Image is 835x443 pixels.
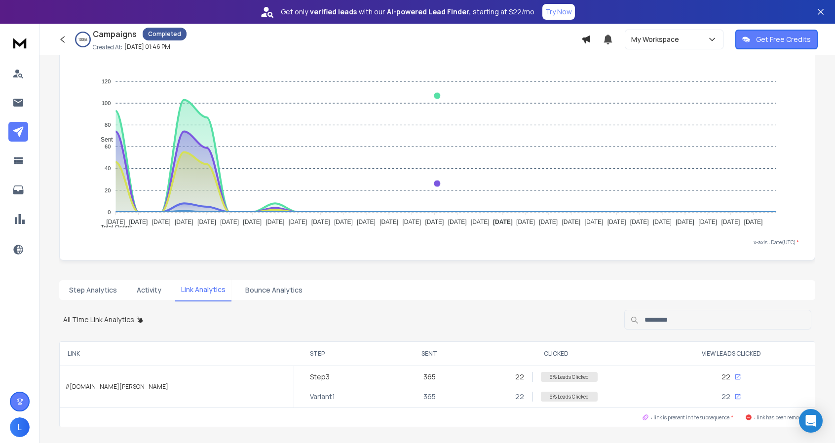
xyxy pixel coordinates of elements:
p: 22 [721,392,730,402]
p: [DATE] 01:46 PM [124,43,170,51]
tspan: [DATE] [448,219,467,225]
tspan: [DATE] [630,219,649,225]
tspan: [DATE] [403,219,421,225]
p: 100 % [78,37,87,42]
tspan: 60 [105,144,111,149]
tspan: [DATE] [175,219,193,225]
button: Bounce Analytics [239,279,308,301]
tspan: 0 [108,209,111,215]
th: LINK [60,342,294,366]
p: x-axis : Date(UTC) [76,239,799,246]
tspan: 120 [102,78,111,84]
tspan: [DATE] [152,219,171,225]
p: My Workspace [631,35,683,44]
p: Step 3 [310,372,330,382]
p: Get Free Credits [756,35,811,44]
tspan: [DATE] [107,219,125,225]
button: Step Analytics [63,279,123,301]
strong: verified leads [310,7,357,17]
p: 6 % Leads Clicked [541,392,598,402]
h1: Campaigns [93,28,137,40]
span: : link has been removed. [745,412,810,422]
span: Total Opens [93,224,132,231]
button: L [10,417,30,437]
tspan: [DATE] [311,219,330,225]
tspan: [DATE] [493,219,513,225]
p: 22 [515,392,524,402]
tspan: [DATE] [562,219,581,225]
tspan: [DATE] [471,219,490,225]
p: All Time Link Analytics [63,315,134,325]
th: STEP [294,342,395,366]
p: //[DOMAIN_NAME][PERSON_NAME] [66,383,288,391]
button: Try Now [542,4,575,20]
button: Activity [131,279,167,301]
div: 365 [394,372,464,402]
tspan: 80 [105,122,111,128]
div: Completed [143,28,187,40]
p: Get only with our starting at $22/mo [281,7,534,17]
p: 365 [423,392,436,402]
p: Try Now [545,7,572,17]
tspan: [DATE] [516,219,535,225]
tspan: [DATE] [585,219,604,225]
div: 22 [721,372,741,382]
tspan: [DATE] [676,219,694,225]
tspan: [DATE] [289,219,307,225]
tspan: 100 [102,100,111,106]
tspan: [DATE] [220,219,239,225]
p: 6 % Leads Clicked [541,372,598,382]
span: : link is present in the subsequence. [642,412,733,422]
tspan: [DATE] [653,219,672,225]
div: Open Intercom Messenger [799,409,823,433]
tspan: [DATE] [266,219,285,225]
tspan: [DATE] [197,219,216,225]
th: SENT [394,342,464,366]
div: 22 [515,372,598,382]
span: Sent [93,136,113,143]
strong: AI-powered Lead Finder, [387,7,471,17]
img: logo [10,34,30,52]
tspan: [DATE] [334,219,353,225]
tspan: [DATE] [425,219,444,225]
th: CLICKED [464,342,647,366]
tspan: [DATE] [539,219,558,225]
th: VIEW LEADS CLICKED [648,342,815,366]
p: Variant 1 [310,392,335,402]
tspan: [DATE] [357,219,376,225]
tspan: [DATE] [698,219,717,225]
tspan: [DATE] [243,219,262,225]
tspan: [DATE] [380,219,398,225]
tspan: 40 [105,165,111,171]
tspan: [DATE] [129,219,148,225]
tspan: [DATE] [607,219,626,225]
button: Link Analytics [175,279,231,301]
tspan: [DATE] [721,219,740,225]
p: Created At: [93,43,122,51]
tspan: [DATE] [744,219,763,225]
tspan: 20 [105,187,111,193]
button: Get Free Credits [735,30,818,49]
